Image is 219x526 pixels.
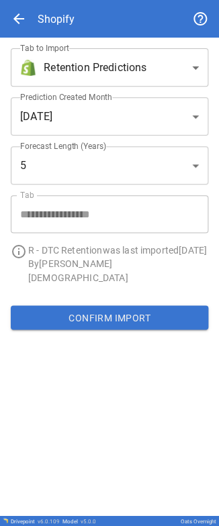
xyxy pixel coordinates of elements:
[20,42,69,54] label: Tab to Import
[20,140,107,152] label: Forecast Length (Years)
[11,518,60,524] div: Drivepoint
[181,518,216,524] div: Oats Overnight
[38,13,75,25] div: Shopify
[38,518,60,524] span: v 6.0.109
[44,60,146,76] span: Retention Predictions
[20,60,36,76] img: brand icon not found
[11,11,27,27] span: arrow_back
[20,91,112,103] label: Prediction Created Month
[20,109,52,125] span: [DATE]
[81,518,96,524] span: v 5.0.0
[11,244,27,260] span: info_outline
[62,518,96,524] div: Model
[11,305,208,329] button: Confirm Import
[3,517,8,523] img: Drivepoint
[28,257,208,284] p: By [PERSON_NAME][DEMOGRAPHIC_DATA]
[20,189,34,201] label: Tab
[28,244,208,257] p: R - DTC Retention was last imported [DATE]
[20,158,26,174] span: 5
